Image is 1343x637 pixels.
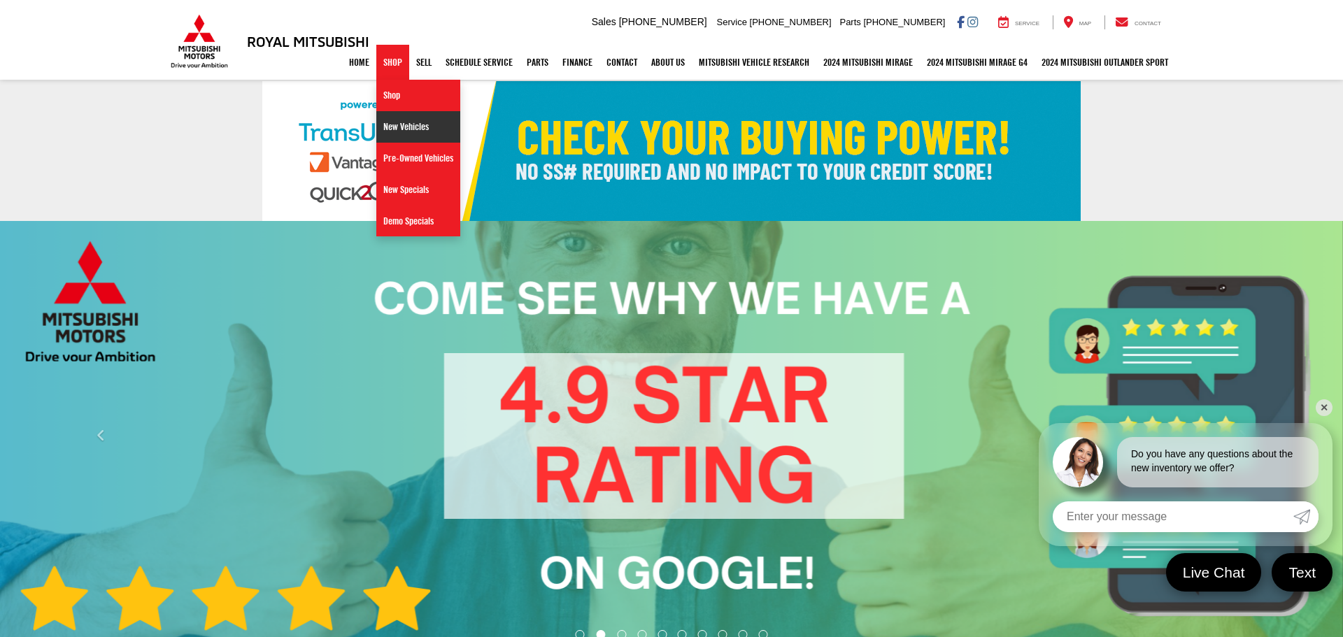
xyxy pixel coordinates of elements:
span: Text [1281,563,1323,582]
a: Facebook: Click to visit our Facebook page [957,16,965,27]
a: Contact [1104,15,1172,29]
a: Map [1053,15,1102,29]
img: Agent profile photo [1053,437,1103,487]
a: 2024 Mitsubishi Mirage G4 [920,45,1035,80]
a: Live Chat [1166,553,1262,592]
a: Pre-Owned Vehicles [376,143,460,174]
a: About Us [644,45,692,80]
a: 2024 Mitsubishi Outlander SPORT [1035,45,1175,80]
span: Live Chat [1176,563,1252,582]
a: New Specials [376,174,460,206]
input: Enter your message [1053,501,1293,532]
a: Schedule Service: Opens in a new tab [439,45,520,80]
a: Sell [409,45,439,80]
a: Submit [1293,501,1319,532]
a: 2024 Mitsubishi Mirage [816,45,920,80]
a: Parts: Opens in a new tab [520,45,555,80]
div: Do you have any questions about the new inventory we offer? [1117,437,1319,487]
a: Demo Specials [376,206,460,236]
span: Sales [592,16,616,27]
img: Mitsubishi [168,14,231,69]
a: Contact [599,45,644,80]
a: Finance [555,45,599,80]
img: Check Your Buying Power [262,81,1081,221]
span: [PHONE_NUMBER] [750,17,832,27]
span: Parts [839,17,860,27]
a: Instagram: Click to visit our Instagram page [967,16,978,27]
a: Home [342,45,376,80]
button: Click to view next picture. [1142,249,1343,623]
a: Shop [376,80,460,111]
span: [PHONE_NUMBER] [863,17,945,27]
span: Service [1015,20,1039,27]
span: [PHONE_NUMBER] [619,16,707,27]
a: Text [1272,553,1333,592]
a: Mitsubishi Vehicle Research [692,45,816,80]
span: Contact [1135,20,1161,27]
span: Map [1079,20,1091,27]
h3: Royal Mitsubishi [247,34,369,49]
span: Service [717,17,747,27]
a: Shop [376,45,409,80]
a: New Vehicles [376,111,460,143]
a: Service [988,15,1050,29]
